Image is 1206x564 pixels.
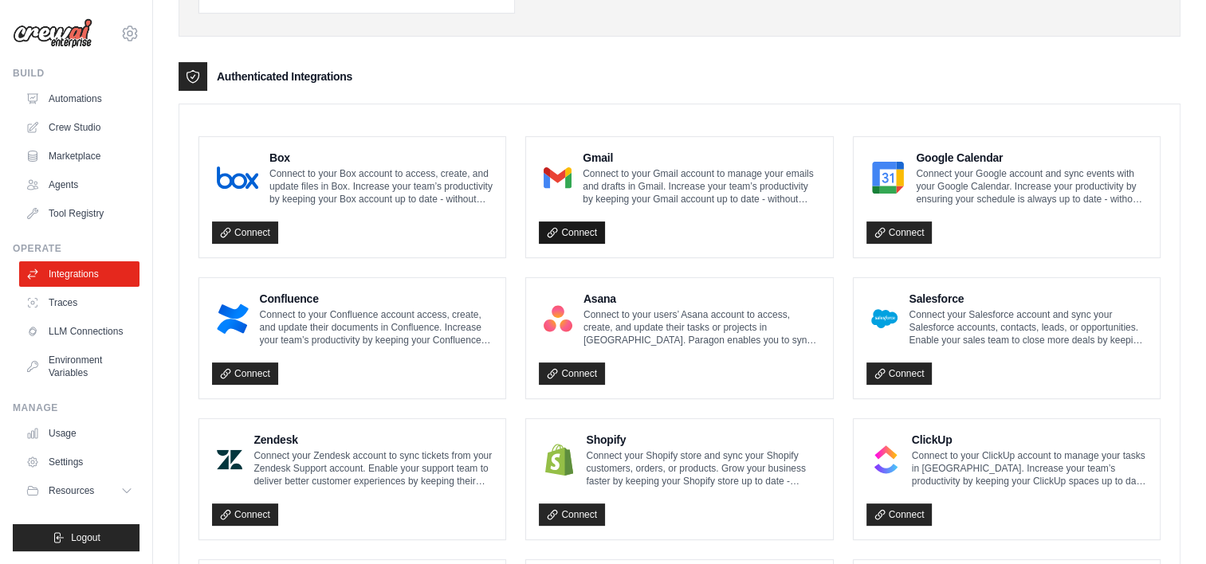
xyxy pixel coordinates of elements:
[19,86,139,112] a: Automations
[19,201,139,226] a: Tool Registry
[586,449,819,488] p: Connect your Shopify store and sync your Shopify customers, orders, or products. Grow your busine...
[866,503,933,526] a: Connect
[583,167,820,206] p: Connect to your Gmail account to manage your emails and drafts in Gmail. Increase your team’s pro...
[269,150,493,166] h4: Box
[260,291,493,307] h4: Confluence
[871,444,901,476] img: ClickUp Logo
[909,308,1147,347] p: Connect your Salesforce account and sync your Salesforce accounts, contacts, leads, or opportunit...
[871,303,898,335] img: Salesforce Logo
[19,115,139,140] a: Crew Studio
[13,242,139,255] div: Operate
[19,261,139,287] a: Integrations
[544,162,572,194] img: Gmail Logo
[217,69,352,84] h3: Authenticated Integrations
[586,432,819,448] h4: Shopify
[269,167,493,206] p: Connect to your Box account to access, create, and update files in Box. Increase your team’s prod...
[909,291,1147,307] h4: Salesforce
[19,478,139,503] button: Resources
[539,503,605,526] a: Connect
[19,290,139,315] a: Traces
[866,221,933,244] a: Connect
[539,362,605,385] a: Connect
[217,303,249,335] img: Confluence Logo
[13,67,139,80] div: Build
[916,167,1147,206] p: Connect your Google account and sync events with your Google Calendar. Increase your productivity...
[544,303,572,335] img: Asana Logo
[1126,488,1206,564] iframe: Chat Widget
[217,162,258,194] img: Box Logo
[912,449,1147,488] p: Connect to your ClickUp account to manage your tasks in [GEOGRAPHIC_DATA]. Increase your team’s p...
[71,531,100,544] span: Logout
[19,421,139,446] a: Usage
[13,18,92,49] img: Logo
[583,150,820,166] h4: Gmail
[539,221,605,244] a: Connect
[212,503,278,526] a: Connect
[212,221,278,244] a: Connect
[544,444,575,476] img: Shopify Logo
[253,432,493,448] h4: Zendesk
[212,362,278,385] a: Connect
[912,432,1147,448] h4: ClickUp
[19,347,139,386] a: Environment Variables
[19,172,139,198] a: Agents
[871,162,905,194] img: Google Calendar Logo
[217,444,242,476] img: Zendesk Logo
[19,449,139,475] a: Settings
[19,319,139,344] a: LLM Connections
[583,308,820,347] p: Connect to your users’ Asana account to access, create, and update their tasks or projects in [GE...
[253,449,493,488] p: Connect your Zendesk account to sync tickets from your Zendesk Support account. Enable your suppo...
[866,362,933,385] a: Connect
[13,524,139,551] button: Logout
[583,291,820,307] h4: Asana
[916,150,1147,166] h4: Google Calendar
[19,143,139,169] a: Marketplace
[260,308,493,347] p: Connect to your Confluence account access, create, and update their documents in Confluence. Incr...
[49,484,94,497] span: Resources
[13,401,139,414] div: Manage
